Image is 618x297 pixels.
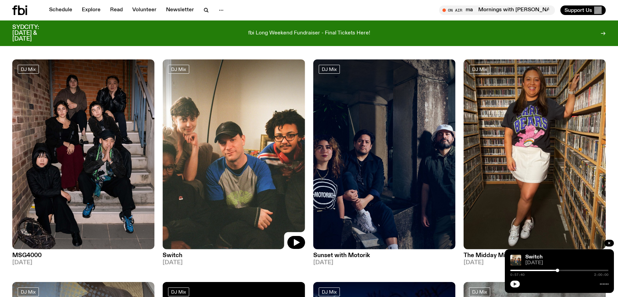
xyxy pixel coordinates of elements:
a: Switch [525,254,543,260]
span: 0:57:40 [510,273,525,277]
span: 2:00:00 [594,273,608,277]
h3: MSG4000 [12,253,154,258]
button: On AirMornings with [PERSON_NAME] / absolute cinemaMornings with [PERSON_NAME] / absolute cinema [439,5,555,15]
a: Volunteer [128,5,161,15]
h3: Sunset with Motorik [313,253,455,258]
p: fbi Long Weekend Fundraiser - Final Tickets Here! [248,30,370,36]
span: DJ Mix [21,67,36,72]
a: MSG4000[DATE] [12,249,154,266]
button: Support Us [560,5,606,15]
a: Schedule [45,5,76,15]
a: The Midday Mix - KineticTheory[DATE] [464,249,606,266]
h3: Switch [163,253,305,258]
span: [DATE] [464,260,606,266]
h3: The Midday Mix - KineticTheory [464,253,606,258]
a: DJ Mix [168,287,189,296]
a: Read [106,5,127,15]
a: DJ Mix [18,65,39,74]
span: DJ Mix [322,67,337,72]
span: [DATE] [313,260,455,266]
span: DJ Mix [21,289,36,294]
a: DJ Mix [168,65,189,74]
a: DJ Mix [18,287,39,296]
span: DJ Mix [171,67,186,72]
h3: SYDCITY: [DATE] & [DATE] [12,25,56,42]
a: Switch[DATE] [163,249,305,266]
a: DJ Mix [319,65,340,74]
span: DJ Mix [472,289,487,294]
a: Newsletter [162,5,198,15]
span: Support Us [564,7,592,13]
a: Explore [78,5,105,15]
img: A warm film photo of the switch team sitting close together. from left to right: Cedar, Lau, Sand... [163,59,305,249]
span: DJ Mix [171,289,186,294]
span: [DATE] [525,261,608,266]
span: DJ Mix [472,67,487,72]
a: DJ Mix [469,287,490,296]
span: [DATE] [163,260,305,266]
a: DJ Mix [319,287,340,296]
span: [DATE] [12,260,154,266]
span: DJ Mix [322,289,337,294]
img: A warm film photo of the switch team sitting close together. from left to right: Cedar, Lau, Sand... [510,255,521,266]
a: DJ Mix [469,65,490,74]
a: Sunset with Motorik[DATE] [313,249,455,266]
